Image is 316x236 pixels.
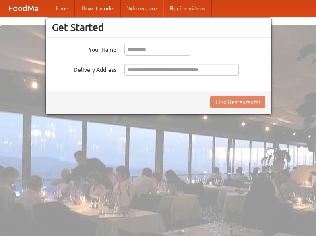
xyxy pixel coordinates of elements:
[0,0,47,17] a: FoodMe
[210,96,265,108] button: Find Restaurants!
[163,0,212,17] a: Recipe videos
[52,21,265,33] h3: Get Started
[47,0,75,17] a: Home
[52,64,116,74] label: Delivery Address
[52,44,116,54] label: Your Name
[121,0,163,17] a: Who we are
[75,0,121,17] a: How it works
